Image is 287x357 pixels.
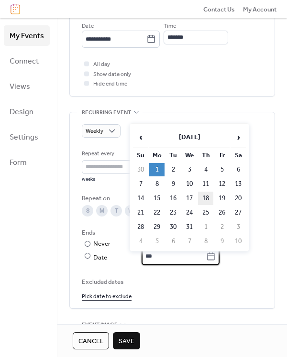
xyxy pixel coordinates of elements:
[4,127,50,147] a: Settings
[166,220,181,234] td: 30
[82,292,132,302] span: Pick date to exclude
[133,149,148,162] th: Su
[182,177,197,191] td: 10
[231,177,246,191] td: 13
[182,235,197,248] td: 7
[10,130,38,145] span: Settings
[182,163,197,176] td: 3
[166,177,181,191] td: 9
[86,126,103,137] span: Weekly
[93,251,220,265] div: Date
[214,163,230,176] td: 5
[149,127,230,148] th: [DATE]
[214,206,230,219] td: 26
[231,149,246,162] th: Sa
[82,22,94,31] span: Date
[203,4,235,14] a: Contact Us
[78,336,103,346] span: Cancel
[110,205,122,216] div: T
[166,235,181,248] td: 6
[10,105,33,119] span: Design
[198,163,213,176] td: 4
[214,149,230,162] th: Fr
[10,79,30,94] span: Views
[73,332,109,349] button: Cancel
[166,149,181,162] th: Tu
[82,194,261,203] div: Repeat on
[243,5,276,14] span: My Account
[93,70,131,79] span: Show date only
[149,235,165,248] td: 5
[125,205,136,216] div: W
[10,29,44,43] span: My Events
[96,205,108,216] div: M
[4,152,50,173] a: Form
[214,235,230,248] td: 9
[149,206,165,219] td: 22
[133,220,148,234] td: 28
[113,332,140,349] button: Save
[182,149,197,162] th: We
[231,206,246,219] td: 27
[198,220,213,234] td: 1
[10,155,27,170] span: Form
[93,60,110,69] span: All day
[149,177,165,191] td: 8
[182,192,197,205] td: 17
[198,206,213,219] td: 25
[214,177,230,191] td: 12
[82,10,106,19] div: End date
[82,277,263,287] span: Excluded dates
[4,101,50,122] a: Design
[182,220,197,234] td: 31
[198,192,213,205] td: 18
[133,235,148,248] td: 4
[182,206,197,219] td: 24
[82,228,261,238] div: Ends
[166,163,181,176] td: 2
[82,320,118,330] span: Event image
[133,177,148,191] td: 7
[93,239,111,249] div: Never
[198,149,213,162] th: Th
[82,205,93,216] div: S
[231,128,245,147] span: ›
[231,192,246,205] td: 20
[119,336,134,346] span: Save
[82,108,131,117] span: Recurring event
[133,163,148,176] td: 30
[93,79,127,89] span: Hide end time
[11,4,20,14] img: logo
[198,177,213,191] td: 11
[10,54,39,69] span: Connect
[4,51,50,71] a: Connect
[231,220,246,234] td: 3
[203,5,235,14] span: Contact Us
[82,176,146,183] div: weeks
[243,4,276,14] a: My Account
[214,220,230,234] td: 2
[166,206,181,219] td: 23
[149,163,165,176] td: 1
[149,149,165,162] th: Mo
[214,192,230,205] td: 19
[82,149,144,159] div: Repeat every
[149,220,165,234] td: 29
[4,25,50,46] a: My Events
[4,76,50,97] a: Views
[166,192,181,205] td: 16
[133,128,148,147] span: ‹
[231,163,246,176] td: 6
[149,192,165,205] td: 15
[231,235,246,248] td: 10
[164,22,176,31] span: Time
[133,206,148,219] td: 21
[133,192,148,205] td: 14
[198,235,213,248] td: 8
